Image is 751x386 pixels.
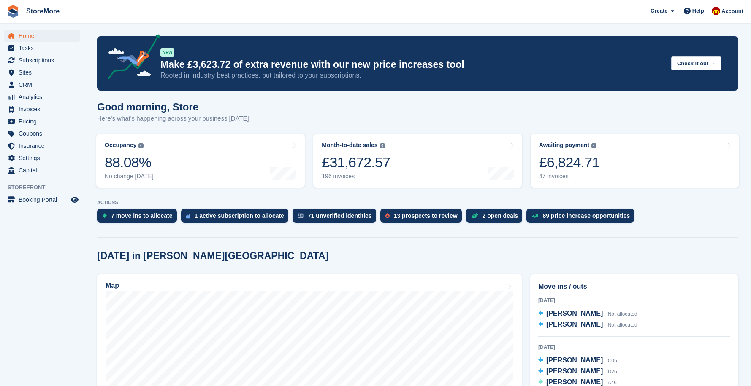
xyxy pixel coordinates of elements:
[591,143,596,148] img: icon-info-grey-7440780725fd019a000dd9b08b2336e03edf1995a4989e88bcd33f0948082b44.svg
[526,209,638,227] a: 89 price increase opportunities
[4,91,80,103] a: menu
[538,308,637,319] a: [PERSON_NAME] Not allocated
[106,282,119,289] h2: Map
[4,67,80,78] a: menu
[651,7,667,15] span: Create
[186,213,190,219] img: active_subscription_to_allocate_icon-d502201f5373d7db506a760aba3b589e785aa758c864c3986d89f69b8ff3...
[538,319,637,330] a: [PERSON_NAME] Not allocated
[608,322,637,328] span: Not allocated
[70,195,80,205] a: Preview store
[4,115,80,127] a: menu
[471,213,478,219] img: deal-1b604bf984904fb50ccaf53a9ad4b4a5d6e5aea283cecdc64d6e3604feb123c2.svg
[385,213,390,218] img: prospect-51fa495bee0391a8d652442698ab0144808aea92771e9ea1ae160a38d050c398.svg
[19,103,69,115] span: Invoices
[105,173,154,180] div: No change [DATE]
[380,143,385,148] img: icon-info-grey-7440780725fd019a000dd9b08b2336e03edf1995a4989e88bcd33f0948082b44.svg
[23,4,63,18] a: StoreMore
[160,48,174,57] div: NEW
[293,209,380,227] a: 71 unverified identities
[19,194,69,206] span: Booking Portal
[542,212,630,219] div: 89 price increase opportunities
[483,212,518,219] div: 2 open deals
[105,154,154,171] div: 88.08%
[4,152,80,164] a: menu
[539,173,600,180] div: 47 invoices
[19,128,69,139] span: Coupons
[105,142,136,149] div: Occupancy
[546,367,603,375] span: [PERSON_NAME]
[97,250,328,262] h2: [DATE] in [PERSON_NAME][GEOGRAPHIC_DATA]
[19,67,69,78] span: Sites
[608,369,617,375] span: D26
[546,378,603,386] span: [PERSON_NAME]
[160,71,664,80] p: Rooted in industry best practices, but tailored to your subscriptions.
[19,79,69,91] span: CRM
[539,154,600,171] div: £6,824.71
[313,134,522,188] a: Month-to-date sales £31,672.57 196 invoices
[721,7,743,16] span: Account
[138,143,144,148] img: icon-info-grey-7440780725fd019a000dd9b08b2336e03edf1995a4989e88bcd33f0948082b44.svg
[671,56,721,70] button: Check it out →
[538,355,617,366] a: [PERSON_NAME] C05
[539,142,590,149] div: Awaiting payment
[19,152,69,164] span: Settings
[4,140,80,152] a: menu
[19,30,69,42] span: Home
[608,311,637,317] span: Not allocated
[322,154,390,171] div: £31,672.57
[19,164,69,176] span: Capital
[4,103,80,115] a: menu
[546,357,603,364] span: [PERSON_NAME]
[181,209,293,227] a: 1 active subscription to allocate
[538,343,730,351] div: [DATE]
[4,79,80,91] a: menu
[692,7,704,15] span: Help
[4,164,80,176] a: menu
[97,114,249,123] p: Here's what's happening across your business [DATE]
[4,194,80,206] a: menu
[298,213,304,218] img: verify_identity-adf6edd0f0f0b5bbfe63781bf79b02c33cf7c696d77639b501bdc392416b5a36.svg
[4,30,80,42] a: menu
[531,214,538,218] img: price_increase_opportunities-93ffe204e8149a01c8c9dc8f82e8f89637d9d84a8eef4429ea346261dce0b2c0.svg
[546,321,603,328] span: [PERSON_NAME]
[19,115,69,127] span: Pricing
[97,209,181,227] a: 7 move ins to allocate
[546,310,603,317] span: [PERSON_NAME]
[8,183,84,192] span: Storefront
[195,212,284,219] div: 1 active subscription to allocate
[322,173,390,180] div: 196 invoices
[19,91,69,103] span: Analytics
[97,200,738,205] p: ACTIONS
[4,54,80,66] a: menu
[97,101,249,113] h1: Good morning, Store
[111,212,173,219] div: 7 move ins to allocate
[712,7,720,15] img: Store More Team
[19,42,69,54] span: Tasks
[19,54,69,66] span: Subscriptions
[4,128,80,139] a: menu
[308,212,372,219] div: 71 unverified identities
[538,366,617,377] a: [PERSON_NAME] D26
[101,34,160,82] img: price-adjustments-announcement-icon-8257ccfd72463d97f412b2fc003d46551f7dbcb40ab6d574587a9cd5c0d94...
[538,281,730,292] h2: Move ins / outs
[608,358,617,364] span: C05
[466,209,527,227] a: 2 open deals
[380,209,466,227] a: 13 prospects to review
[608,380,617,386] span: A46
[7,5,19,18] img: stora-icon-8386f47178a22dfd0bd8f6a31ec36ba5ce8667c1dd55bd0f319d3a0aa187defe.svg
[538,297,730,304] div: [DATE]
[96,134,305,188] a: Occupancy 88.08% No change [DATE]
[102,213,107,218] img: move_ins_to_allocate_icon-fdf77a2bb77ea45bf5b3d319d69a93e2d87916cf1d5bf7949dd705db3b84f3ca.svg
[394,212,458,219] div: 13 prospects to review
[160,59,664,71] p: Make £3,623.72 of extra revenue with our new price increases tool
[322,142,377,149] div: Month-to-date sales
[531,134,739,188] a: Awaiting payment £6,824.71 47 invoices
[4,42,80,54] a: menu
[19,140,69,152] span: Insurance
